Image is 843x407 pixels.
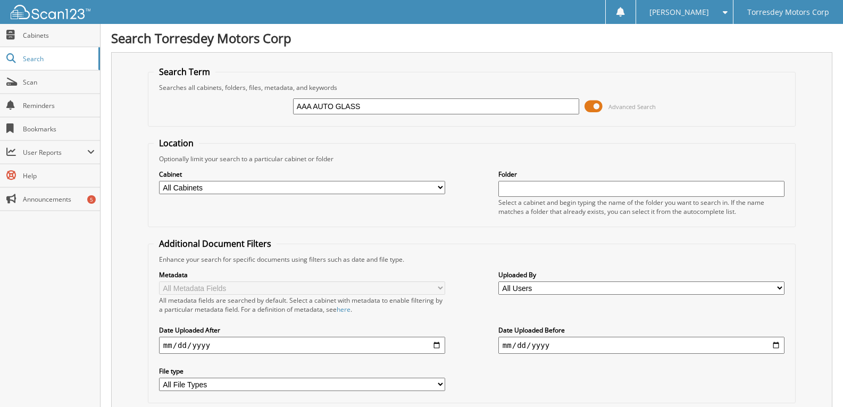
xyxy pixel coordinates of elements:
label: Folder [498,170,784,179]
h1: Search Torresdey Motors Corp [111,29,832,47]
span: [PERSON_NAME] [649,9,709,15]
div: Select a cabinet and begin typing the name of the folder you want to search in. If the name match... [498,198,784,216]
input: end [498,337,784,354]
span: Search [23,54,93,63]
span: Advanced Search [608,103,656,111]
span: Help [23,171,95,180]
iframe: Chat Widget [790,356,843,407]
div: Optionally limit your search to a particular cabinet or folder [154,154,790,163]
label: Metadata [159,270,445,279]
span: Reminders [23,101,95,110]
input: start [159,337,445,354]
div: Searches all cabinets, folders, files, metadata, and keywords [154,83,790,92]
span: Bookmarks [23,124,95,134]
legend: Search Term [154,66,215,78]
img: scan123-logo-white.svg [11,5,90,19]
legend: Location [154,137,199,149]
a: here [337,305,350,314]
legend: Additional Document Filters [154,238,277,250]
label: File type [159,367,445,376]
span: Scan [23,78,95,87]
label: Date Uploaded After [159,326,445,335]
span: User Reports [23,148,87,157]
label: Date Uploaded Before [498,326,784,335]
div: 5 [87,195,96,204]
div: All metadata fields are searched by default. Select a cabinet with metadata to enable filtering b... [159,296,445,314]
span: Announcements [23,195,95,204]
span: Cabinets [23,31,95,40]
label: Uploaded By [498,270,784,279]
label: Cabinet [159,170,445,179]
span: Torresdey Motors Corp [747,9,829,15]
div: Enhance your search for specific documents using filters such as date and file type. [154,255,790,264]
